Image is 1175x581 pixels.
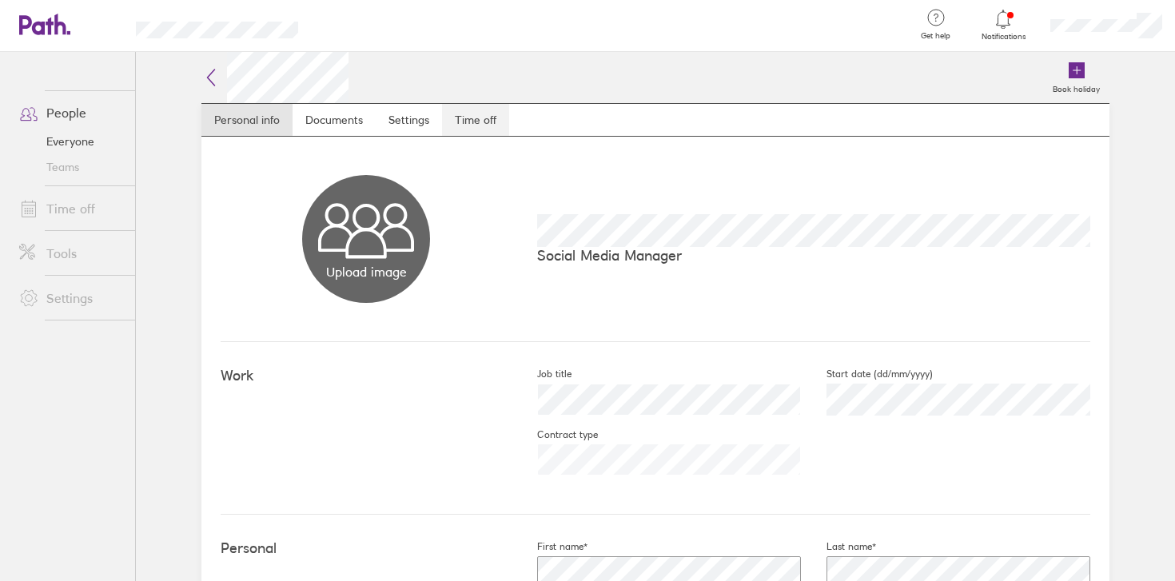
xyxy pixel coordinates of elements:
a: Notifications [978,8,1030,42]
h4: Work [221,368,512,384]
a: Book holiday [1043,52,1109,103]
label: Job title [512,368,572,380]
label: First name* [512,540,587,553]
h4: Personal [221,540,512,557]
a: Time off [6,193,135,225]
a: Settings [376,104,442,136]
a: Everyone [6,129,135,154]
p: Social Media Manager [537,247,1090,264]
a: People [6,97,135,129]
label: Start date (dd/mm/yyyy) [801,368,933,380]
a: Documents [293,104,376,136]
a: Tools [6,237,135,269]
span: Notifications [978,32,1030,42]
a: Teams [6,154,135,180]
a: Settings [6,282,135,314]
label: Last name* [801,540,876,553]
a: Personal info [201,104,293,136]
label: Contract type [512,428,598,441]
a: Time off [442,104,509,136]
label: Book holiday [1043,80,1109,94]
span: Get help [910,31,962,41]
